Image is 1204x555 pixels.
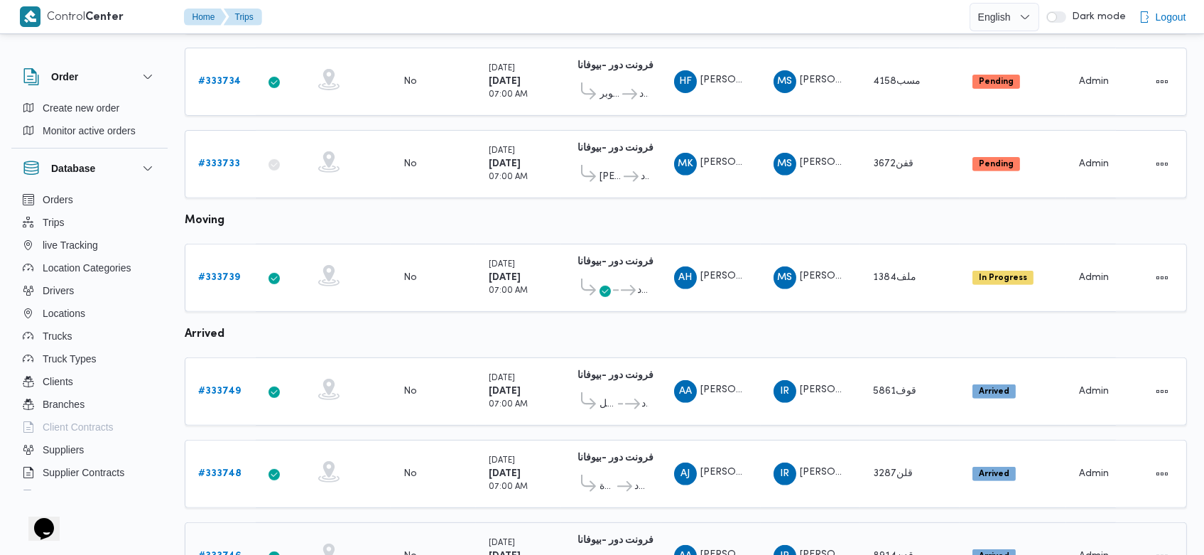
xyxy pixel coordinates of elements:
div: Abadallah Abadalsamaia Ahmad Biomai Najada [674,380,697,403]
button: Order [23,68,156,85]
span: فرونت دور مسطرد [638,282,649,299]
span: Create new order [43,99,119,117]
span: Trips [43,214,65,231]
span: live Tracking [43,237,98,254]
button: Orders [17,188,162,211]
button: Trips [224,9,262,26]
button: Client Contracts [17,416,162,438]
button: Clients [17,370,162,393]
b: فرونت دور -بيوفانا [577,257,653,266]
button: Database [23,160,156,177]
small: 07:00 AM [489,483,528,491]
div: Ahmad Jmal Muhammad Mahmood Aljiazaoi [674,463,697,485]
b: # 333733 [198,159,240,168]
div: Muhammad Slah Abadalltaif Alshrif [774,266,796,289]
span: AH [678,266,692,289]
small: 07:00 AM [489,91,528,99]
b: [DATE] [489,387,521,396]
span: فرونت دور مسطرد [641,168,649,185]
a: #333748 [198,465,242,483]
span: Admin [1079,77,1109,86]
b: # 333748 [198,469,242,478]
div: No [403,385,417,398]
iframe: chat widget [14,498,60,541]
b: # 333749 [198,387,241,396]
span: IR [780,380,789,403]
span: Admin [1079,469,1109,478]
button: Trucks [17,325,162,347]
a: #333733 [198,156,240,173]
small: [DATE] [489,375,515,382]
a: #333734 [198,73,241,90]
div: Ibrahem Rmdhan Ibrahem Athman AbobIsha [774,380,796,403]
small: [DATE] [489,457,515,465]
span: Admin [1079,273,1109,282]
span: AJ [680,463,690,485]
div: Ibrahem Rmdhan Ibrahem Athman AbobIsha [774,463,796,485]
span: [PERSON_NAME] [800,158,881,168]
span: مسب4158 [873,77,921,86]
span: قوف5861 [873,387,916,396]
span: Branches [43,396,85,413]
b: Pending [979,160,1014,168]
button: Create new order [17,97,162,119]
button: Trips [17,211,162,234]
span: IR [780,463,789,485]
span: In Progress [972,271,1034,285]
small: [DATE] [489,147,515,155]
span: Admin [1079,159,1109,168]
button: Branches [17,393,162,416]
span: [PERSON_NAME] [800,272,881,281]
small: 07:00 AM [489,173,528,181]
span: قسم قصر النيل [600,396,616,413]
button: live Tracking [17,234,162,257]
small: 07:00 AM [489,401,528,409]
b: [DATE] [489,159,521,168]
div: Database [11,188,168,496]
span: Suppliers [43,441,84,458]
span: Pending [972,157,1020,171]
b: فرونت دور -بيوفانا [577,371,653,380]
span: MS [777,70,792,93]
button: Locations [17,302,162,325]
span: قسم أول 6 أكتوبر [600,86,620,103]
span: Arrived [972,384,1016,399]
button: Supplier Contracts [17,461,162,484]
button: Location Categories [17,257,162,279]
small: 07:00 AM [489,287,528,295]
h3: Order [51,68,78,85]
b: Center [86,12,124,23]
span: [PERSON_NAME] [PERSON_NAME] [700,76,865,85]
a: #333739 [198,269,240,286]
b: فرونت دور -بيوفانا [577,453,653,463]
small: [DATE] [489,65,515,72]
span: Devices [43,487,78,504]
b: [DATE] [489,273,521,282]
b: فرونت دور -بيوفانا [577,61,653,70]
span: فرونت دور مسطرد [639,86,649,103]
span: Clients [43,373,73,390]
div: Muhammad Slah Abadalltaif Alshrif [774,153,796,176]
span: فرونت دور مسطرد [634,478,648,495]
button: Actions [1151,463,1173,485]
span: فرونت دور مسطرد [642,396,649,413]
b: [DATE] [489,77,521,86]
span: Location Categories [43,259,131,276]
span: [PERSON_NAME] نجدى [700,386,806,395]
div: No [403,468,417,480]
span: Arrived [972,467,1016,481]
span: [PERSON_NAME] [600,168,622,185]
b: Arrived [979,470,1009,478]
b: arrived [185,329,224,340]
div: Hsham Farj Muhammad Aamar [674,70,697,93]
span: MS [777,266,792,289]
span: Client Contracts [43,419,114,436]
b: Pending [979,77,1014,86]
span: [PERSON_NAME] [PERSON_NAME] [700,468,865,478]
div: No [403,271,417,284]
div: Ammad Hamdi Khatab Ghlab [674,266,697,289]
h3: Database [51,160,95,177]
span: AA [679,380,692,403]
b: فرونت دور -بيوفانا [577,536,653,545]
